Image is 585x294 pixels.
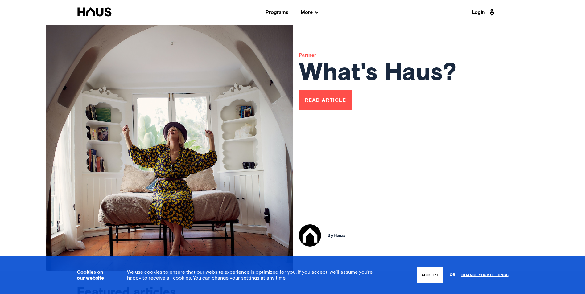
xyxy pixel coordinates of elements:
[417,267,443,283] button: Accept
[299,61,457,85] h1: What's Haus?
[266,10,288,15] a: Programs
[450,270,455,280] span: or
[299,90,352,110] a: Read Article
[77,269,112,281] h3: Cookies on our website
[472,7,496,17] a: Login
[144,270,162,275] a: cookies
[461,273,509,277] a: Change your settings
[127,270,373,280] span: We use to ensure that our website experience is optimized for you. If you accept, we’ll assume yo...
[301,10,318,15] span: More
[299,53,316,58] a: Partner
[299,224,321,247] img: Haus
[327,233,345,238] div: By Haus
